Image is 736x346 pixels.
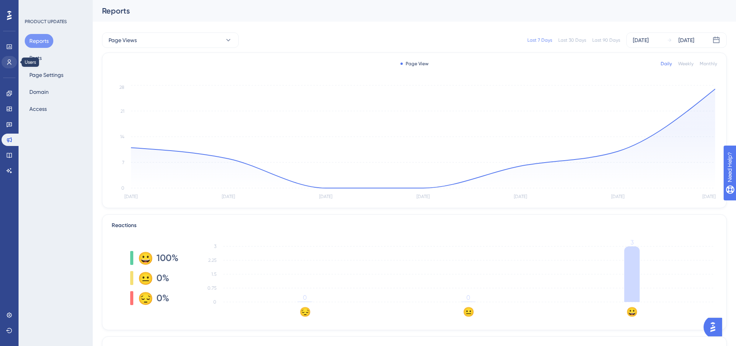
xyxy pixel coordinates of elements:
tspan: 0 [466,294,470,301]
text: 😀 [626,306,638,317]
div: Last 30 Days [558,37,586,43]
tspan: 2.25 [208,258,216,263]
tspan: 0 [121,185,124,191]
iframe: UserGuiding AI Assistant Launcher [704,315,727,339]
div: Weekly [678,61,694,67]
tspan: 21 [121,109,124,114]
div: Reactions [112,221,717,230]
button: Posts [25,51,46,65]
span: 100% [156,252,178,264]
tspan: 7 [122,160,124,165]
div: Reports [102,5,707,16]
tspan: [DATE] [124,194,138,199]
div: Last 7 Days [527,37,552,43]
div: 😀 [138,252,150,264]
tspan: [DATE] [222,194,235,199]
tspan: 28 [119,85,124,90]
div: 😔 [138,292,150,304]
span: 0% [156,272,169,284]
span: 0% [156,292,169,304]
tspan: 0 [213,299,216,305]
button: Page Settings [25,68,68,82]
div: Page View [400,61,428,67]
tspan: [DATE] [319,194,332,199]
span: Page Views [109,36,137,45]
button: Domain [25,85,53,99]
div: PRODUCT UPDATES [25,19,67,25]
div: 😐 [138,272,150,284]
tspan: [DATE] [416,194,430,199]
span: Need Help? [18,2,48,11]
tspan: 0 [303,294,307,301]
tspan: 1.5 [211,271,216,277]
div: Daily [661,61,672,67]
tspan: 3 [214,244,216,249]
tspan: [DATE] [702,194,716,199]
div: [DATE] [678,36,694,45]
tspan: 14 [120,134,124,139]
div: [DATE] [633,36,649,45]
tspan: [DATE] [611,194,624,199]
div: Monthly [700,61,717,67]
text: 😐 [463,306,474,317]
tspan: 3 [631,239,634,246]
button: Reports [25,34,53,48]
div: Last 90 Days [592,37,620,43]
tspan: 0.75 [207,285,216,291]
button: Access [25,102,51,116]
button: Page Views [102,32,239,48]
text: 😔 [299,306,311,317]
tspan: [DATE] [514,194,527,199]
